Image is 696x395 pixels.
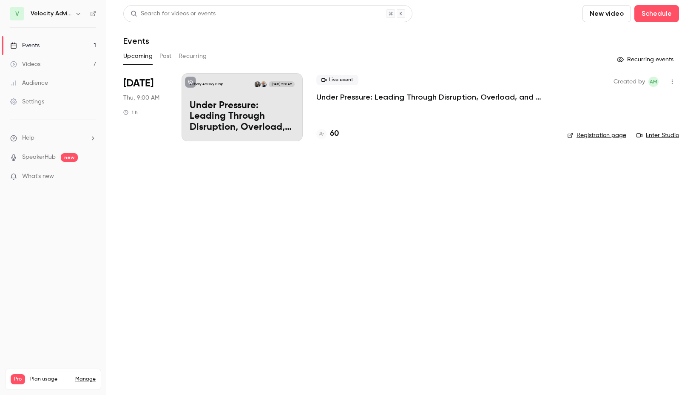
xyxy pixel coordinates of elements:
a: Registration page [567,131,626,140]
iframe: Noticeable Trigger [86,173,96,180]
a: Manage [75,376,96,383]
h4: 60 [330,128,339,140]
p: Velocity Advisory Group [190,82,223,86]
div: Videos [10,60,40,69]
a: Under Pressure: Leading Through Disruption, Overload, and Change [316,92,554,102]
a: 60 [316,128,339,140]
button: Recurring [179,49,207,63]
span: new [61,153,78,162]
a: Velocity Advisory GroupChristian NielsonAmanda Nichols[DATE] 9:00 AMUnder Pressure: Leading Throu... [182,73,303,141]
img: Amanda Nichols [254,81,260,87]
span: Help [22,134,34,143]
h6: Velocity Advisory Group [31,9,71,18]
button: Past [159,49,172,63]
span: Plan usage [30,376,70,383]
span: Thu, 9:00 AM [123,94,159,102]
a: SpeakerHub [22,153,56,162]
span: [DATE] [123,77,153,90]
button: Schedule [634,5,679,22]
div: Aug 28 Thu, 9:00 AM (America/Denver) [123,73,168,141]
h1: Events [123,36,149,46]
span: [DATE] 9:00 AM [269,81,294,87]
button: Upcoming [123,49,153,63]
img: Christian Nielson [261,81,267,87]
div: Settings [10,97,44,106]
li: help-dropdown-opener [10,134,96,143]
span: What's new [22,172,54,181]
span: Pro [11,374,25,384]
span: Abbie Mood [648,77,659,87]
span: Live event [316,75,358,85]
a: Enter Studio [636,131,679,140]
div: Events [10,41,40,50]
p: Under Pressure: Leading Through Disruption, Overload, and Change [190,100,295,133]
div: Search for videos or events [131,9,216,18]
span: AM [650,77,657,87]
div: 1 h [123,109,138,116]
span: V [15,9,19,18]
div: Audience [10,79,48,87]
button: New video [582,5,631,22]
button: Recurring events [613,53,679,66]
span: Created by [614,77,645,87]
